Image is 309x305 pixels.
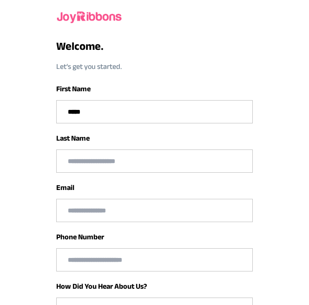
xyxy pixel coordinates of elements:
[56,85,91,93] label: First Name
[56,5,123,27] img: joyribbons
[56,61,253,72] p: Let‘s get you started.
[56,183,74,191] label: Email
[56,39,253,54] h3: Welcome.
[56,282,147,290] label: How Did You Hear About Us?
[56,134,90,142] label: Last Name
[56,233,104,241] label: Phone Number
